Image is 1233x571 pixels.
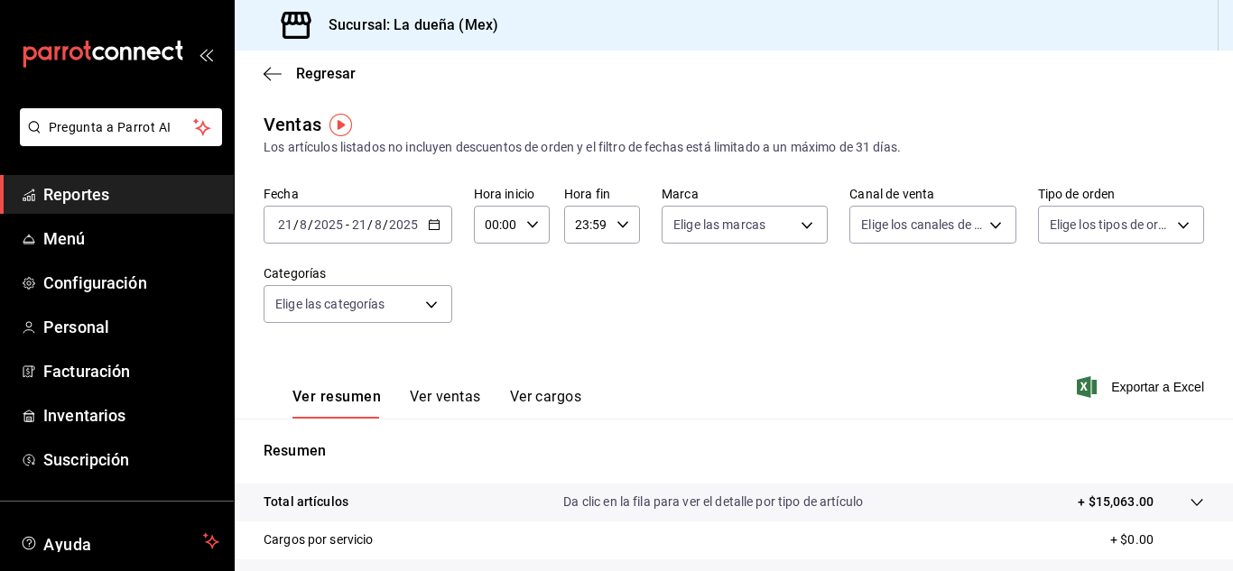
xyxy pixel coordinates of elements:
[292,388,381,419] button: Ver resumen
[383,217,388,232] span: /
[563,493,863,511] p: Da clic en la fila para ver el detalle por tipo de artículo
[1110,530,1204,549] p: + $0.00
[264,111,321,138] div: Ventas
[367,217,373,232] span: /
[43,530,196,552] span: Ayuda
[264,138,1204,157] div: Los artículos listados no incluyen descuentos de orden y el filtro de fechas está limitado a un m...
[43,271,219,295] span: Configuración
[43,182,219,207] span: Reportes
[374,217,383,232] input: --
[13,131,222,150] a: Pregunta a Parrot AI
[861,216,982,234] span: Elige los canales de venta
[264,267,452,280] label: Categorías
[313,217,344,232] input: ----
[510,388,582,419] button: Ver cargos
[308,217,313,232] span: /
[299,217,308,232] input: --
[474,188,550,200] label: Hora inicio
[662,188,828,200] label: Marca
[43,226,219,251] span: Menú
[1038,188,1204,200] label: Tipo de orden
[264,440,1204,462] p: Resumen
[296,65,356,82] span: Regresar
[49,118,194,137] span: Pregunta a Parrot AI
[1050,216,1171,234] span: Elige los tipos de orden
[43,315,219,339] span: Personal
[292,388,581,419] div: navigation tabs
[293,217,299,232] span: /
[849,188,1015,200] label: Canal de venta
[388,217,419,232] input: ----
[277,217,293,232] input: --
[1078,493,1154,511] p: + $15,063.00
[410,388,481,419] button: Ver ventas
[43,447,219,472] span: Suscripción
[199,47,213,61] button: open_drawer_menu
[264,530,374,549] p: Cargos por servicio
[1080,376,1204,398] button: Exportar a Excel
[43,359,219,383] span: Facturación
[329,114,352,136] img: Tooltip marker
[20,108,222,146] button: Pregunta a Parrot AI
[351,217,367,232] input: --
[264,493,348,511] p: Total artículos
[346,217,349,232] span: -
[564,188,640,200] label: Hora fin
[314,14,498,36] h3: Sucursal: La dueña (Mex)
[275,295,385,313] span: Elige las categorías
[264,188,452,200] label: Fecha
[43,403,219,428] span: Inventarios
[264,65,356,82] button: Regresar
[673,216,765,234] span: Elige las marcas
